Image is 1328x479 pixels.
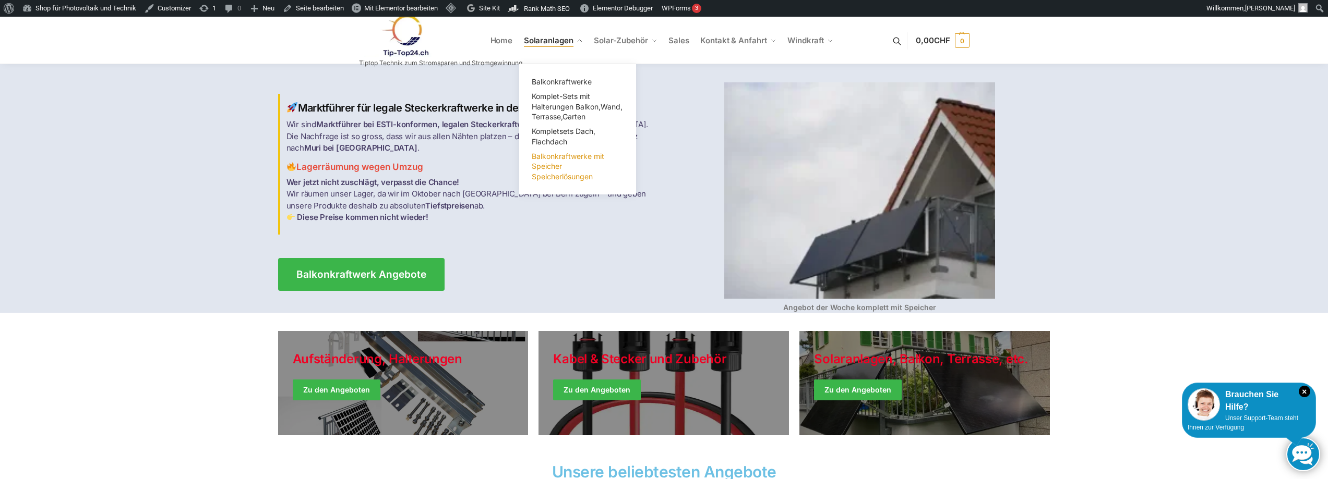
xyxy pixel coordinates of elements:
[1188,388,1310,413] div: Brauchen Sie Hilfe?
[916,35,950,45] span: 0,00
[364,4,438,12] span: Mit Elementor bearbeiten
[425,201,474,211] strong: Tiefstpreisen
[525,89,630,124] a: Komplet-Sets mit Halterungen Balkon,Wand, Terrasse,Garten
[278,331,529,435] a: Holiday Style
[783,17,838,64] a: Windkraft
[286,177,658,224] p: Wir räumen unser Lager, da wir im Oktober nach [GEOGRAPHIC_DATA] bei Bern zügeln – und geben unse...
[304,143,417,153] strong: Muri bei [GEOGRAPHIC_DATA]
[286,161,658,174] h3: Lagerräumung wegen Umzug
[359,60,522,66] p: Tiptop Technik zum Stromsparen und Stromgewinnung
[286,177,460,187] strong: Wer jetzt nicht zuschlägt, verpasst die Chance!
[955,33,970,48] span: 0
[287,162,296,171] img: Home 2
[524,35,573,45] span: Solaranlagen
[359,15,450,57] img: Solaranlagen, Speicheranlagen und Energiesparprodukte
[934,35,950,45] span: CHF
[525,149,630,184] a: Balkonkraftwerke mit Speicher Speicherlösungen
[696,17,781,64] a: Kontakt & Anfahrt
[916,17,969,65] nav: Cart contents
[783,303,936,312] strong: Angebot der Woche komplett mit Speicher
[532,92,623,121] span: Komplet-Sets mit Halterungen Balkon,Wand, Terrasse,Garten
[297,212,428,222] strong: Diese Preise kommen nicht wieder!
[700,35,767,45] span: Kontakt & Anfahrt
[1298,3,1308,13] img: Benutzerbild von Rupert Spoddig
[799,331,1050,435] a: Winter Jackets
[286,119,658,154] p: Wir sind in der [GEOGRAPHIC_DATA]. Die Nachfrage ist so gross, dass wir aus allen Nähten platzen ...
[1188,388,1220,421] img: Customer service
[525,75,630,89] a: Balkonkraftwerke
[594,35,648,45] span: Solar-Zubehör
[724,82,995,299] img: Home 4
[525,124,630,149] a: Kompletsets Dach, Flachdach
[519,17,587,64] a: Solaranlagen
[664,17,693,64] a: Sales
[1188,414,1298,431] span: Unser Support-Team steht Ihnen zur Verfügung
[287,213,295,221] img: Home 3
[532,127,595,146] span: Kompletsets Dach, Flachdach
[532,77,592,86] span: Balkonkraftwerke
[787,35,824,45] span: Windkraft
[287,102,297,113] img: Home 1
[692,4,701,13] div: 3
[590,17,662,64] a: Solar-Zubehör
[524,5,570,13] span: Rank Math SEO
[539,331,789,435] a: Holiday Style
[1299,386,1310,397] i: Schließen
[668,35,689,45] span: Sales
[316,119,545,129] strong: Marktführer bei ESTI-konformen, legalen Steckerkraftwerken
[479,4,500,12] span: Site Kit
[296,269,426,279] span: Balkonkraftwerk Angebote
[916,25,969,56] a: 0,00CHF 0
[286,102,658,115] h2: Marktführer für legale Steckerkraftwerke in der [GEOGRAPHIC_DATA]
[278,258,445,291] a: Balkonkraftwerk Angebote
[532,152,604,181] span: Balkonkraftwerke mit Speicher Speicherlösungen
[1245,4,1295,12] span: [PERSON_NAME]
